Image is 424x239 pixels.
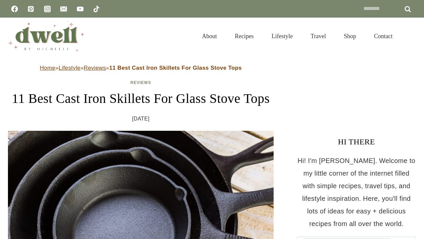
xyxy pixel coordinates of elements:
time: [DATE] [132,114,150,124]
a: Pinterest [24,2,37,16]
a: Lifestyle [59,65,80,71]
strong: 11 Best Cast Iron Skillets For Glass Stove Tops [109,65,242,71]
img: DWELL by michelle [8,21,84,51]
h1: 11 Best Cast Iron Skillets For Glass Stove Tops [8,89,274,109]
button: View Search Form [405,31,416,42]
a: Lifestyle [263,25,302,48]
a: Reviews [131,80,151,85]
a: Shop [335,25,365,48]
h3: HI THERE [297,136,416,148]
a: Recipes [226,25,263,48]
a: Contact [365,25,401,48]
a: Travel [302,25,335,48]
a: Instagram [41,2,54,16]
a: TikTok [90,2,103,16]
p: Hi! I'm [PERSON_NAME]. Welcome to my little corner of the internet filled with simple recipes, tr... [297,154,416,230]
a: YouTube [74,2,87,16]
a: About [193,25,226,48]
span: » » » [40,65,242,71]
a: Email [57,2,70,16]
a: Home [40,65,55,71]
a: Reviews [84,65,106,71]
a: Facebook [8,2,21,16]
nav: Primary Navigation [193,25,401,48]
